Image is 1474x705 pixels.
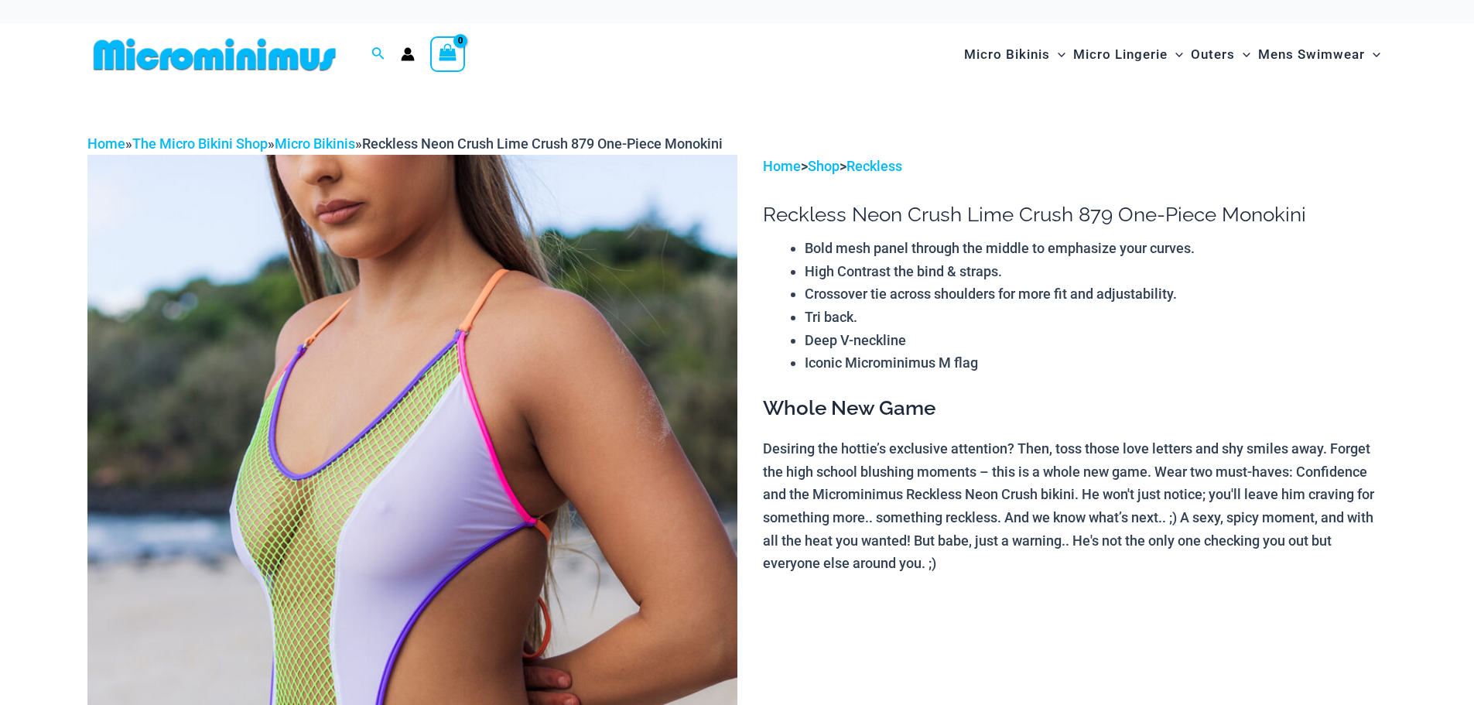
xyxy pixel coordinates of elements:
a: Micro Bikinis [275,135,355,152]
a: Shop [808,158,840,174]
a: OutersMenu ToggleMenu Toggle [1187,31,1254,78]
p: > > [763,155,1387,178]
li: Bold mesh panel through the middle to emphasize your curves. [805,237,1387,260]
a: Reckless [846,158,902,174]
span: Menu Toggle [1050,35,1065,74]
span: » » » [87,135,723,152]
span: Micro Bikinis [964,35,1050,74]
a: Micro BikinisMenu ToggleMenu Toggle [960,31,1069,78]
a: Search icon link [371,45,385,64]
nav: Site Navigation [958,29,1387,80]
h1: Reckless Neon Crush Lime Crush 879 One-Piece Monokini [763,203,1387,227]
h3: Whole New Game [763,395,1387,422]
img: MM SHOP LOGO FLAT [87,37,342,72]
p: Desiring the hottie’s exclusive attention? Then, toss those love letters and shy smiles away. For... [763,437,1387,575]
a: Mens SwimwearMenu ToggleMenu Toggle [1254,31,1384,78]
li: Iconic Microminimus M flag [805,351,1387,375]
a: Home [87,135,125,152]
li: Tri back. [805,306,1387,329]
span: Micro Lingerie [1073,35,1168,74]
a: The Micro Bikini Shop [132,135,268,152]
a: Account icon link [401,47,415,61]
a: View Shopping Cart, empty [430,36,466,72]
a: Home [763,158,801,174]
span: Reckless Neon Crush Lime Crush 879 One-Piece Monokini [362,135,723,152]
li: High Contrast the bind & straps. [805,260,1387,283]
span: Menu Toggle [1365,35,1380,74]
span: Menu Toggle [1235,35,1250,74]
span: Mens Swimwear [1258,35,1365,74]
span: Outers [1191,35,1235,74]
li: Deep V-neckline [805,329,1387,352]
span: Menu Toggle [1168,35,1183,74]
li: Crossover tie across shoulders for more fit and adjustability. [805,282,1387,306]
a: Micro LingerieMenu ToggleMenu Toggle [1069,31,1187,78]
